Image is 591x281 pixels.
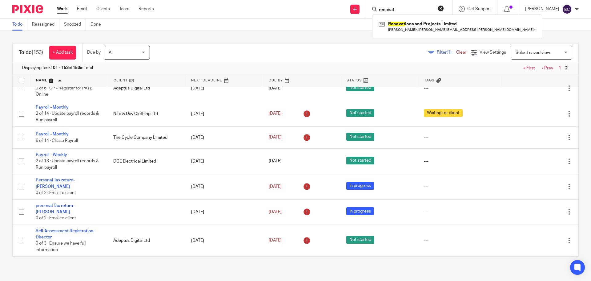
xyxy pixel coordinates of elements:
[269,135,282,140] span: [DATE]
[424,209,494,215] div: ---
[467,7,491,11] span: Get Support
[424,85,494,91] div: ---
[346,109,374,117] span: Not started
[57,6,68,12] a: Work
[139,6,154,12] a: Reports
[19,49,43,56] h1: To do
[424,238,494,244] div: ---
[109,51,113,55] span: All
[73,66,80,70] b: 153
[36,138,78,143] span: 6 of 14 · Chase Payroll
[346,133,374,141] span: Not started
[542,66,553,70] a: ‹ Prev
[185,199,263,225] td: [DATE]
[269,86,282,90] span: [DATE]
[185,148,263,174] td: [DATE]
[480,50,506,55] span: View Settings
[559,66,561,70] a: 1
[269,210,282,214] span: [DATE]
[424,79,435,82] span: Tags
[185,174,263,199] td: [DATE]
[564,64,569,72] span: 2
[107,256,185,278] td: Sns Imports Limited
[36,178,75,188] a: Personal Tax return- [PERSON_NAME]
[107,225,185,256] td: Adeptus Digital Ltd
[36,204,75,214] a: personal Tax return - [PERSON_NAME]
[185,126,263,148] td: [DATE]
[525,6,559,12] p: [PERSON_NAME]
[346,207,374,215] span: In progress
[96,6,110,12] a: Clients
[185,225,263,256] td: [DATE]
[36,242,86,252] span: 0 of 3 · Ensure we have full information
[119,6,129,12] a: Team
[269,112,282,116] span: [DATE]
[523,66,535,70] a: « First
[90,19,106,31] a: Done
[107,148,185,174] td: DCE Electrical Limited
[437,50,456,55] span: Filter
[424,158,494,164] div: ---
[378,7,434,13] input: Search
[185,76,263,101] td: [DATE]
[36,229,96,239] a: Self Assessment Registration - Director
[36,105,69,110] a: Payroll - Monthly
[107,76,185,101] td: Adeptus Digital Ltd
[562,4,572,14] img: svg%3E
[424,184,494,190] div: ---
[107,101,185,126] td: Nite & Day Clothing Ltd
[36,153,67,157] a: Payroll - Weekly
[520,66,569,71] nav: pager
[424,134,494,141] div: ---
[269,238,282,243] span: [DATE]
[36,112,99,122] span: 2 of 14 · Update payroll records & Run payroll
[438,5,444,11] button: Clear
[12,5,43,13] img: Pixie
[12,19,27,31] a: To do
[447,50,452,55] span: (1)
[36,86,92,97] span: 0 of 6 · CP - Register for PAYE Online
[346,236,374,244] span: Not started
[32,19,59,31] a: Reassigned
[269,159,282,163] span: [DATE]
[346,182,374,190] span: In progress
[64,19,86,31] a: Snoozed
[36,132,69,136] a: Payroll - Monthly
[36,159,99,170] span: 2 of 13 · Update payroll records & Run payroll
[346,157,374,164] span: Not started
[185,256,263,278] td: [DATE]
[87,49,101,56] p: Due by
[346,84,374,91] span: Not started
[456,50,466,55] a: Clear
[50,66,69,70] b: 101 - 153
[49,46,76,60] a: + Add task
[516,51,550,55] span: Select saved view
[22,65,93,71] span: Displaying task of in total
[185,101,263,126] td: [DATE]
[32,50,43,55] span: (153)
[77,6,87,12] a: Email
[424,109,463,117] span: Waiting for client
[36,216,76,220] span: 0 of 2 · Email to client
[36,191,76,195] span: 0 of 2 · Email to client
[107,126,185,148] td: The Cycle Company Limited
[269,184,282,189] span: [DATE]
